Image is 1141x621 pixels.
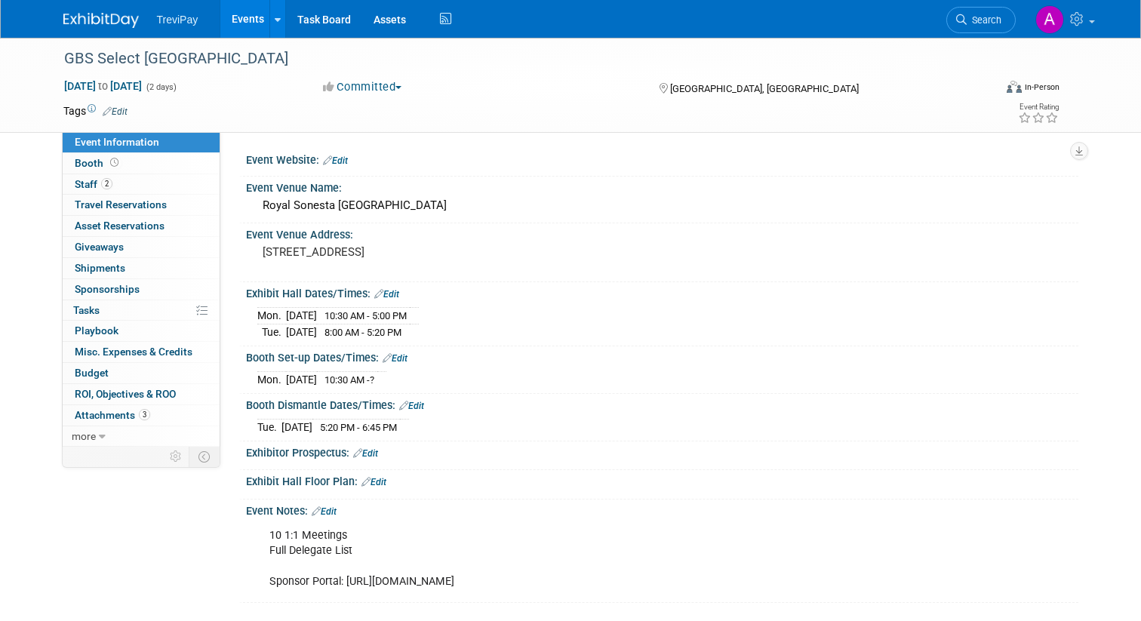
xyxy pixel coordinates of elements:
[157,14,198,26] span: TreviPay
[63,342,220,362] a: Misc. Expenses & Credits
[246,346,1078,366] div: Booth Set-up Dates/Times:
[63,153,220,174] a: Booth
[246,177,1078,195] div: Event Venue Name:
[101,178,112,189] span: 2
[59,45,975,72] div: GBS Select [GEOGRAPHIC_DATA]
[63,132,220,152] a: Event Information
[1018,103,1059,111] div: Event Rating
[63,13,139,28] img: ExhibitDay
[246,500,1078,519] div: Event Notes:
[75,367,109,379] span: Budget
[324,327,401,338] span: 8:00 AM - 5:20 PM
[75,324,118,337] span: Playbook
[286,372,317,388] td: [DATE]
[946,7,1016,33] a: Search
[257,194,1067,217] div: Royal Sonesta [GEOGRAPHIC_DATA]
[257,420,281,435] td: Tue.
[324,310,407,321] span: 10:30 AM - 5:00 PM
[383,353,407,364] a: Edit
[73,304,100,316] span: Tasks
[63,103,128,118] td: Tags
[63,174,220,195] a: Staff2
[103,106,128,117] a: Edit
[670,83,859,94] span: [GEOGRAPHIC_DATA], [GEOGRAPHIC_DATA]
[286,308,317,324] td: [DATE]
[63,216,220,236] a: Asset Reservations
[75,220,165,232] span: Asset Reservations
[353,448,378,459] a: Edit
[63,321,220,341] a: Playbook
[72,430,96,442] span: more
[257,324,286,340] td: Tue.
[145,82,177,92] span: (2 days)
[75,262,125,274] span: Shipments
[257,372,286,388] td: Mon.
[1035,5,1064,34] img: Andy Duong
[139,409,150,420] span: 3
[320,422,397,433] span: 5:20 PM - 6:45 PM
[399,401,424,411] a: Edit
[63,426,220,447] a: more
[75,388,176,400] span: ROI, Objectives & ROO
[370,374,374,386] span: ?
[75,157,121,169] span: Booth
[63,195,220,215] a: Travel Reservations
[63,405,220,426] a: Attachments3
[323,155,348,166] a: Edit
[107,157,121,168] span: Booth not reserved yet
[96,80,110,92] span: to
[63,300,220,321] a: Tasks
[75,409,150,421] span: Attachments
[246,441,1078,461] div: Exhibitor Prospectus:
[75,178,112,190] span: Staff
[967,14,1001,26] span: Search
[263,245,577,259] pre: [STREET_ADDRESS]
[361,477,386,487] a: Edit
[312,506,337,517] a: Edit
[63,237,220,257] a: Giveaways
[75,198,167,211] span: Travel Reservations
[318,79,407,95] button: Committed
[63,384,220,404] a: ROI, Objectives & ROO
[63,79,143,93] span: [DATE] [DATE]
[246,470,1078,490] div: Exhibit Hall Floor Plan:
[75,136,159,148] span: Event Information
[912,78,1059,101] div: Event Format
[246,223,1078,242] div: Event Venue Address:
[246,149,1078,168] div: Event Website:
[75,346,192,358] span: Misc. Expenses & Credits
[163,447,189,466] td: Personalize Event Tab Strip
[75,241,124,253] span: Giveaways
[259,521,917,596] div: 10 1:1 Meetings Full Delegate List Sponsor Portal: [URL][DOMAIN_NAME]
[63,363,220,383] a: Budget
[286,324,317,340] td: [DATE]
[324,374,374,386] span: 10:30 AM -
[63,279,220,300] a: Sponsorships
[246,394,1078,413] div: Booth Dismantle Dates/Times:
[75,283,140,295] span: Sponsorships
[257,308,286,324] td: Mon.
[189,447,220,466] td: Toggle Event Tabs
[1007,81,1022,93] img: Format-Inperson.png
[63,258,220,278] a: Shipments
[1024,81,1059,93] div: In-Person
[246,282,1078,302] div: Exhibit Hall Dates/Times:
[281,420,312,435] td: [DATE]
[374,289,399,300] a: Edit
